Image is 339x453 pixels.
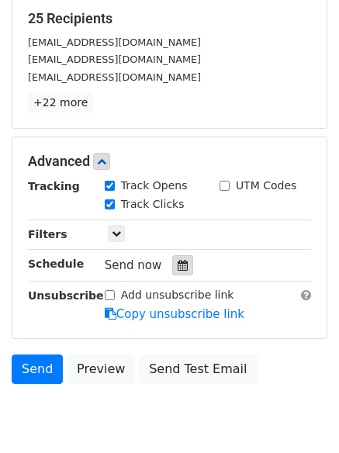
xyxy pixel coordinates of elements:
label: Track Opens [121,178,188,194]
strong: Schedule [28,258,84,270]
strong: Unsubscribe [28,289,104,302]
a: Send Test Email [139,354,257,384]
label: Track Clicks [121,196,185,213]
small: [EMAIL_ADDRESS][DOMAIN_NAME] [28,54,201,65]
label: UTM Codes [236,178,296,194]
strong: Filters [28,228,67,240]
strong: Tracking [28,180,80,192]
a: +22 more [28,93,93,112]
a: Send [12,354,63,384]
iframe: Chat Widget [261,379,339,453]
label: Add unsubscribe link [121,287,234,303]
a: Copy unsubscribe link [105,307,244,321]
h5: 25 Recipients [28,10,311,27]
small: [EMAIL_ADDRESS][DOMAIN_NAME] [28,36,201,48]
a: Preview [67,354,135,384]
span: Send now [105,258,162,272]
h5: Advanced [28,153,311,170]
small: [EMAIL_ADDRESS][DOMAIN_NAME] [28,71,201,83]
